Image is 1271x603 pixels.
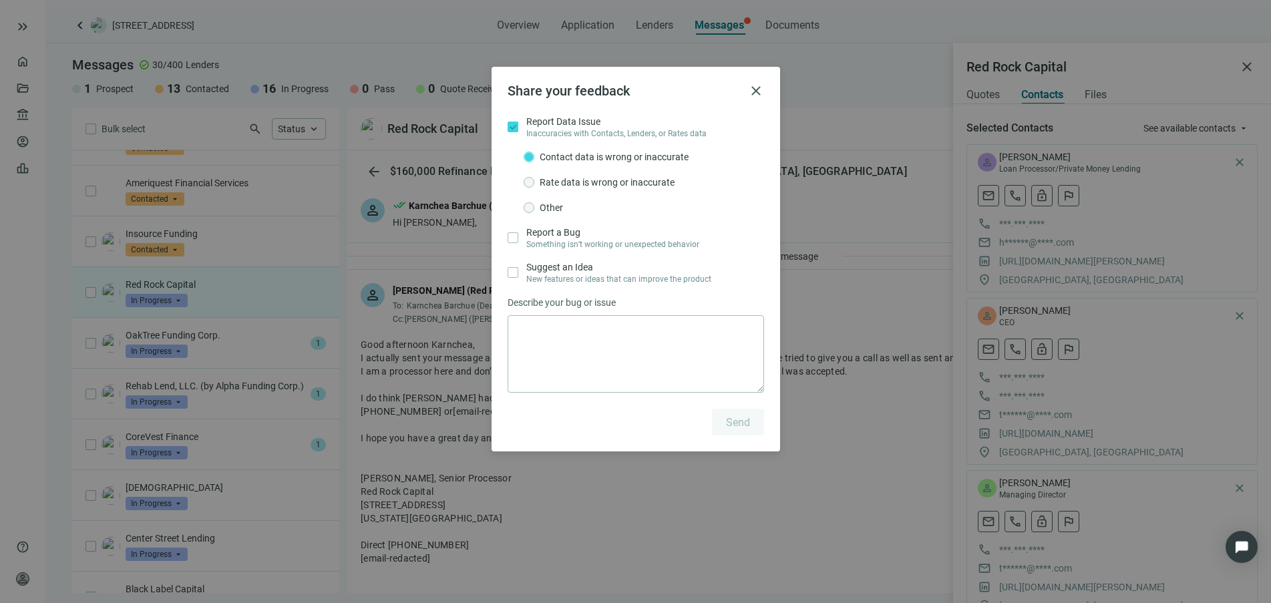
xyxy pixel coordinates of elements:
span: Something isn’t working or unexpected behavior [526,239,699,250]
span: Contact data is wrong or inaccurate [534,150,694,164]
div: Open Intercom Messenger [1226,531,1258,563]
span: Suggest an Idea [526,262,593,272]
span: Report Data Issue [526,116,600,127]
button: Send [712,409,764,435]
span: Other [534,200,568,215]
span: Report a Bug [526,227,580,238]
span: Describe your bug or issue [508,295,616,310]
span: Share your feedback [508,83,630,99]
span: New features or ideas that can improve the product [526,274,711,284]
span: Inaccuracies with Contacts, Lenders, or Rates data [526,128,707,139]
button: close [748,83,764,99]
span: Rate data is wrong or inaccurate [534,175,680,190]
